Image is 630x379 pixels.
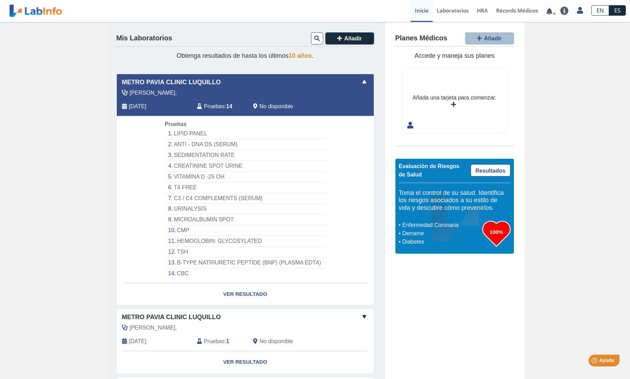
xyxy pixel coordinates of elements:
span: No disponible [259,102,293,111]
div: : [192,337,248,346]
span: Pruebas [204,337,225,346]
a: Resultados [471,164,510,176]
button: Añadir [325,32,374,45]
a: EN [591,5,609,16]
li: CBC [165,268,325,279]
h3: 100% [483,228,510,236]
li: VITAMINA D -25 OH [165,172,325,182]
li: MICROALBUMIN SPOT [165,214,325,225]
span: Evaluación de Riesgos de Salud [399,163,460,177]
li: CREATININE SPOT URINE [165,161,325,172]
b: 1 [226,338,229,344]
span: Pruebas [204,102,225,111]
li: Enfermedad Coronaria [401,221,483,229]
span: Pruebas [165,121,187,127]
li: LIPID PANEL [165,128,325,139]
iframe: Help widget launcher [568,352,622,371]
li: HEMOGLOBIN: GLYCOSYLATED [165,236,325,247]
li: C3 / C4 COMPLEMENTS (SERUM) [165,193,325,204]
span: 2025-08-29 [129,102,146,111]
li: Diabetes [401,238,483,246]
span: Fred Jimenez, [130,89,177,97]
span: 2025-05-01 [129,337,146,346]
li: SEDIMENTATION RATE [165,150,325,161]
span: Añadir [344,35,362,41]
li: Derrame [401,229,483,238]
span: Metro Pavia Clinic Luquillo [122,78,221,87]
span: Perez Cruz, [130,324,177,332]
h4: Planes Médicos [395,34,447,42]
b: 14 [226,103,233,109]
button: Añadir [465,32,514,45]
span: Metro Pavia Clinic Luquillo [122,313,221,322]
li: B-TYPE NATRIURETIC PEPTIDE (BNP) (PLASMA EDTA) [165,258,325,268]
a: Ver Resultado [117,351,374,373]
li: URINALYSIS [165,204,325,214]
span: Accede y maneja sus planes [415,52,494,59]
li: CMP [165,225,325,236]
span: HRA [477,7,488,14]
h5: Toma el control de su salud. Identifica los riesgos asociados a su estilo de vida y descubre cómo... [399,189,510,212]
div: Añada una tarjeta para comenzar. [412,94,496,102]
li: TSH [165,247,325,258]
a: Ver Resultado [117,283,374,305]
div: : [192,102,248,111]
span: 10 años [289,52,312,59]
span: Obtenga resultados de hasta los últimos . [176,52,313,59]
li: ANTI - DNA DS (SERUM) [165,139,325,150]
span: No disponible [259,337,293,346]
h4: Mis Laboratorios [116,34,172,42]
li: T4 FREE [165,182,325,193]
a: ES [609,5,626,16]
span: Añadir [484,35,502,41]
